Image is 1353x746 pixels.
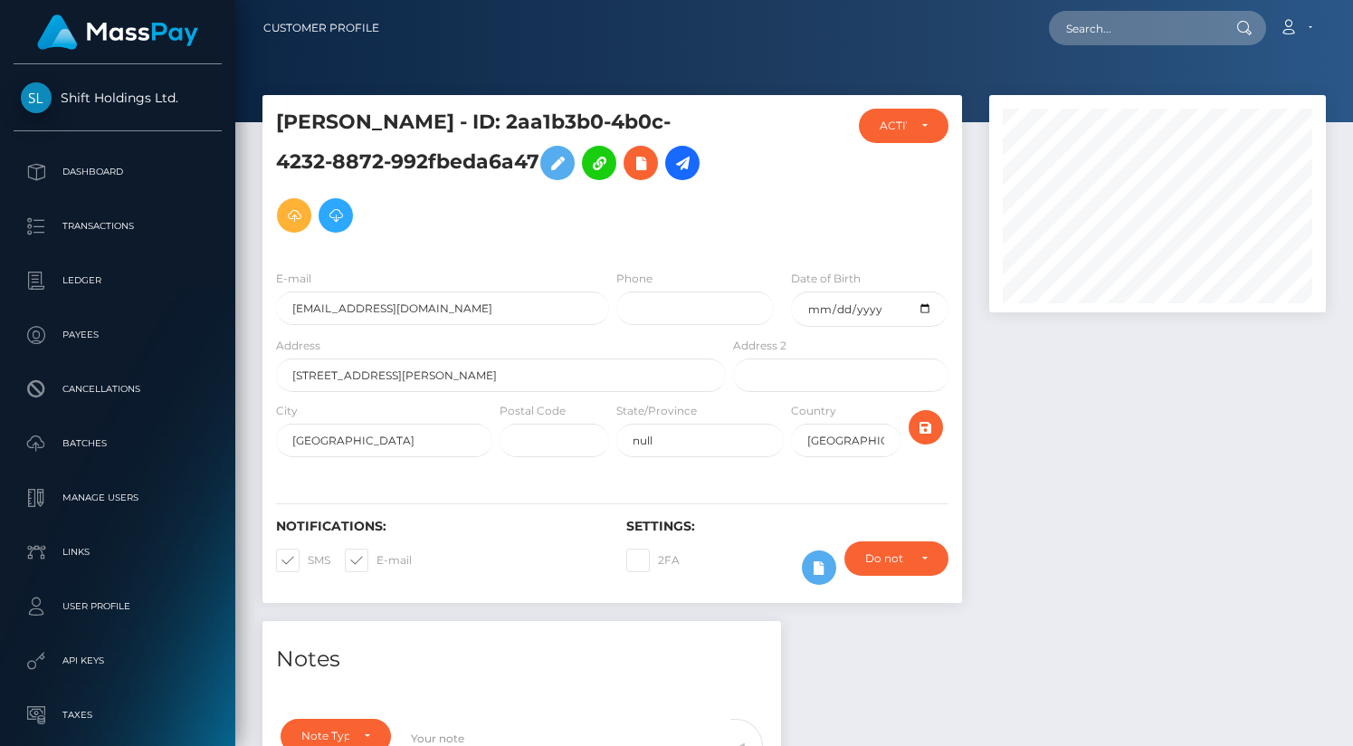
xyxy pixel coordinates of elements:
[14,421,222,466] a: Batches
[14,475,222,521] a: Manage Users
[21,430,214,457] p: Batches
[791,403,836,419] label: Country
[14,367,222,412] a: Cancellations
[21,647,214,674] p: API Keys
[21,702,214,729] p: Taxes
[14,693,222,738] a: Taxes
[626,519,949,534] h6: Settings:
[37,14,198,50] img: MassPay Logo
[21,213,214,240] p: Transactions
[276,519,599,534] h6: Notifications:
[21,539,214,566] p: Links
[14,90,222,106] span: Shift Holdings Ltd.
[859,109,948,143] button: ACTIVE
[791,271,861,287] label: Date of Birth
[21,267,214,294] p: Ledger
[616,271,653,287] label: Phone
[21,321,214,349] p: Payees
[14,149,222,195] a: Dashboard
[276,109,716,242] h5: [PERSON_NAME] - ID: 2aa1b3b0-4b0c-4232-8872-992fbeda6a47
[14,530,222,575] a: Links
[21,484,214,512] p: Manage Users
[626,549,680,572] label: 2FA
[276,271,311,287] label: E-mail
[14,258,222,303] a: Ledger
[276,644,767,675] h4: Notes
[301,729,349,743] div: Note Type
[14,584,222,629] a: User Profile
[21,82,52,113] img: Shift Holdings Ltd.
[865,551,907,566] div: Do not require
[21,376,214,403] p: Cancellations
[616,403,697,419] label: State/Province
[276,549,330,572] label: SMS
[276,338,320,354] label: Address
[14,204,222,249] a: Transactions
[880,119,907,133] div: ACTIVE
[21,158,214,186] p: Dashboard
[14,312,222,358] a: Payees
[665,146,700,180] a: Initiate Payout
[844,541,948,576] button: Do not require
[276,403,298,419] label: City
[733,338,786,354] label: Address 2
[345,549,412,572] label: E-mail
[500,403,566,419] label: Postal Code
[21,593,214,620] p: User Profile
[1049,11,1219,45] input: Search...
[14,638,222,684] a: API Keys
[263,9,379,47] a: Customer Profile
